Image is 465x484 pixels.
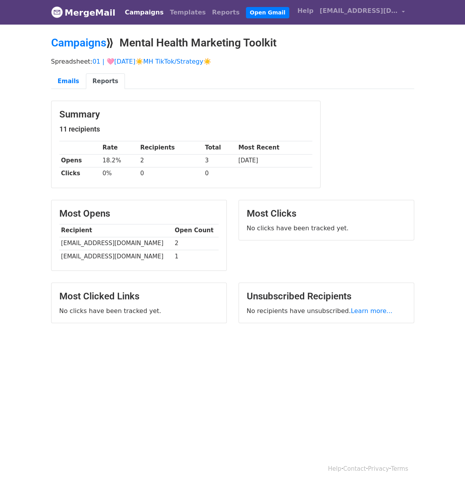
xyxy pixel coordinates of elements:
[426,447,465,484] iframe: Chat Widget
[59,250,173,263] td: [EMAIL_ADDRESS][DOMAIN_NAME]
[173,250,219,263] td: 1
[247,208,406,219] h3: Most Clicks
[320,6,398,16] span: [EMAIL_ADDRESS][DOMAIN_NAME]
[317,3,408,21] a: [EMAIL_ADDRESS][DOMAIN_NAME]
[237,141,312,154] th: Most Recent
[59,208,219,219] h3: Most Opens
[391,465,408,472] a: Terms
[203,141,236,154] th: Total
[59,167,101,180] th: Clicks
[209,5,243,20] a: Reports
[59,109,312,120] h3: Summary
[59,125,312,133] h5: 11 recipients
[203,154,236,167] td: 3
[247,291,406,302] h3: Unsubscribed Recipients
[237,154,312,167] td: [DATE]
[59,224,173,237] th: Recipient
[368,465,389,472] a: Privacy
[51,57,414,66] p: Spreadsheet:
[203,167,236,180] td: 0
[59,307,219,315] p: No clicks have been tracked yet.
[101,167,139,180] td: 0%
[101,141,139,154] th: Rate
[167,5,209,20] a: Templates
[343,465,366,472] a: Contact
[101,154,139,167] td: 18.2%
[59,291,219,302] h3: Most Clicked Links
[247,307,406,315] p: No recipients have unsubscribed.
[122,5,167,20] a: Campaigns
[351,307,393,315] a: Learn more...
[246,7,289,18] a: Open Gmail
[86,73,125,89] a: Reports
[173,237,219,250] td: 2
[138,154,203,167] td: 2
[51,4,116,21] a: MergeMail
[51,73,86,89] a: Emails
[51,36,414,50] h2: ⟫ Mental Health Marketing Toolkit
[138,141,203,154] th: Recipients
[138,167,203,180] td: 0
[59,237,173,250] td: [EMAIL_ADDRESS][DOMAIN_NAME]
[294,3,317,19] a: Help
[51,36,106,49] a: Campaigns
[51,6,63,18] img: MergeMail logo
[328,465,341,472] a: Help
[247,224,406,232] p: No clicks have been tracked yet.
[173,224,219,237] th: Open Count
[59,154,101,167] th: Opens
[93,58,211,65] a: 01 | 🩷[DATE]☀️MH TikTok/Strategy☀️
